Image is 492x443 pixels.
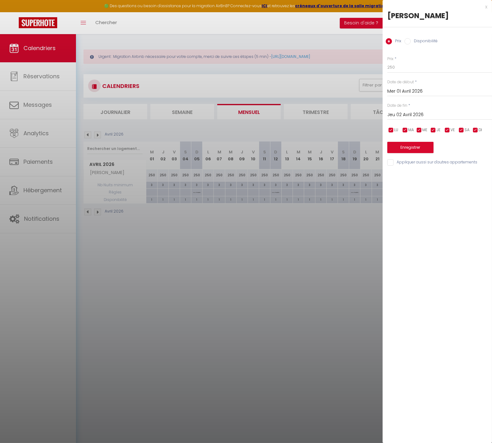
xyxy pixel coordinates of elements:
div: [PERSON_NAME] [387,11,487,21]
button: Enregistrer [387,142,434,153]
label: Prix [392,38,401,45]
span: LU [394,127,398,133]
iframe: Chat [465,415,487,438]
span: VE [450,127,455,133]
span: MA [408,127,414,133]
span: ME [422,127,427,133]
span: SA [464,127,469,133]
span: JE [436,127,440,133]
label: Date de début [387,79,414,85]
span: DI [479,127,482,133]
button: Ouvrir le widget de chat LiveChat [5,3,24,21]
label: Prix [387,56,394,62]
label: Disponibilité [411,38,438,45]
label: Date de fin [387,103,407,109]
div: x [383,3,487,11]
